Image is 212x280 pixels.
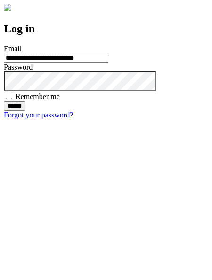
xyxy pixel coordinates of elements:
[4,23,208,35] h2: Log in
[4,111,73,119] a: Forgot your password?
[4,63,33,71] label: Password
[16,93,60,101] label: Remember me
[4,45,22,53] label: Email
[4,4,11,11] img: logo-4e3dc11c47720685a147b03b5a06dd966a58ff35d612b21f08c02c0306f2b779.png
